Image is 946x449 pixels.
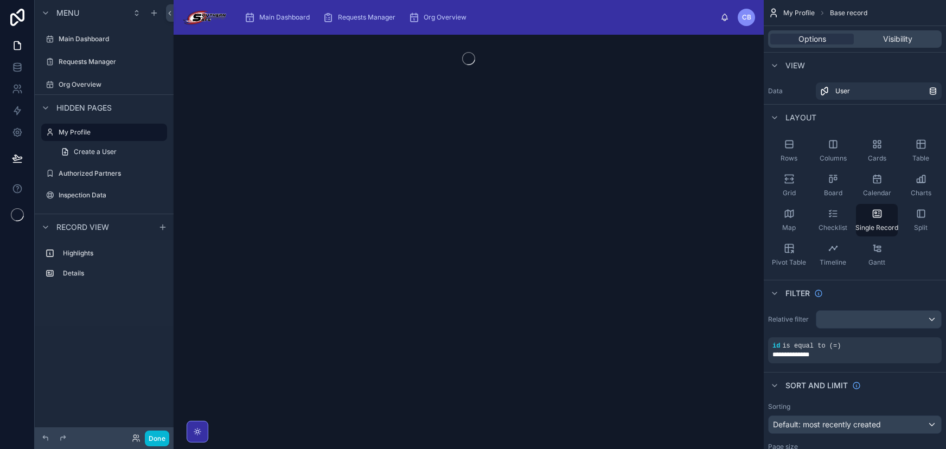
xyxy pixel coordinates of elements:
button: Grid [768,169,810,202]
span: Checklist [819,223,847,232]
button: Board [812,169,854,202]
span: Main Dashboard [259,13,310,22]
a: My Profile [41,124,167,141]
button: Single Record [856,204,898,236]
span: Visibility [883,34,912,44]
img: App logo [182,9,227,26]
span: Split [914,223,928,232]
button: Timeline [812,239,854,271]
button: Rows [768,134,810,167]
a: Inspection Data [41,187,167,204]
span: Requests Manager [338,13,395,22]
span: Filter [785,288,810,299]
label: Sorting [768,402,790,411]
a: Org Overview [405,8,474,27]
label: Main Dashboard [59,35,165,43]
button: Gantt [856,239,898,271]
label: Data [768,87,811,95]
button: Split [900,204,942,236]
button: Charts [900,169,942,202]
label: Relative filter [768,315,811,324]
button: Map [768,204,810,236]
span: Record view [56,222,109,233]
button: Cards [856,134,898,167]
span: Calendar [863,189,891,197]
label: Requests Manager [59,57,165,66]
button: Pivot Table [768,239,810,271]
span: Board [824,189,842,197]
label: Inspection Data [59,191,165,200]
span: Hidden pages [56,102,112,113]
a: Create a User [54,143,167,161]
span: My Profile [783,9,815,17]
a: Authorized Partners [41,165,167,182]
span: Grid [783,189,796,197]
div: scrollable content [35,240,174,293]
button: Table [900,134,942,167]
span: Timeline [820,258,846,267]
span: Options [798,34,826,44]
label: Authorized Partners [59,169,165,178]
span: Charts [911,189,931,197]
span: User [835,87,850,95]
label: My Profile [59,128,161,137]
span: id [772,342,780,350]
span: Rows [781,154,797,163]
button: Columns [812,134,854,167]
a: Requests Manager [41,53,167,70]
span: is equal to (=) [782,342,841,350]
button: Checklist [812,204,854,236]
span: Gantt [868,258,885,267]
div: scrollable content [235,5,720,29]
span: Menu [56,8,79,18]
span: Layout [785,112,816,123]
button: Calendar [856,169,898,202]
a: Main Dashboard [41,30,167,48]
span: Cards [868,154,886,163]
span: Pivot Table [772,258,806,267]
button: Done [145,431,169,446]
label: Highlights [63,249,163,258]
a: User [816,82,942,100]
button: Default: most recently created [768,415,942,434]
span: Table [912,154,929,163]
a: Main Dashboard [241,8,317,27]
span: Base record [830,9,867,17]
span: Org Overview [424,13,466,22]
span: Columns [820,154,847,163]
span: Sort And Limit [785,380,848,391]
span: Map [782,223,796,232]
a: Org Overview [41,76,167,93]
span: Create a User [74,147,117,156]
label: Org Overview [59,80,165,89]
span: Default: most recently created [773,420,881,429]
label: Details [63,269,163,278]
span: View [785,60,805,71]
span: Single Record [855,223,898,232]
span: CB [742,13,751,22]
a: Requests Manager [319,8,403,27]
